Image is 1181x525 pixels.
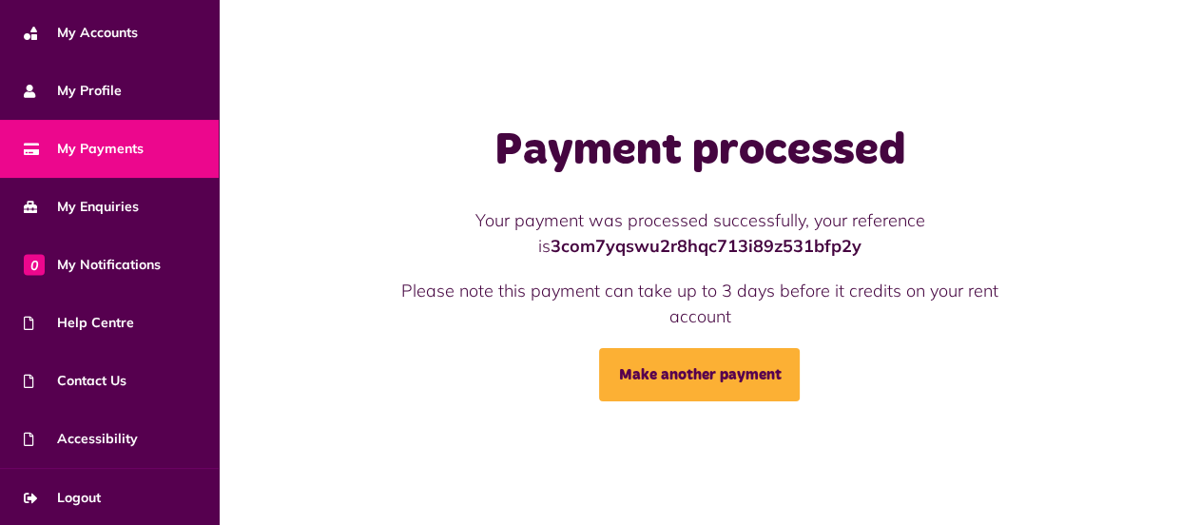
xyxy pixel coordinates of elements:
[374,124,1026,179] h1: Payment processed
[24,254,45,275] span: 0
[374,278,1026,329] p: Please note this payment can take up to 3 days before it credits on your rent account
[24,488,101,508] span: Logout
[24,197,139,217] span: My Enquiries
[599,348,800,401] a: Make another payment
[374,207,1026,259] p: Your payment was processed successfully, your reference is
[24,255,161,275] span: My Notifications
[24,429,138,449] span: Accessibility
[551,235,862,257] strong: 3com7yqswu2r8hqc713i89z531bfp2y
[24,81,122,101] span: My Profile
[24,371,126,391] span: Contact Us
[24,139,144,159] span: My Payments
[24,23,138,43] span: My Accounts
[24,313,134,333] span: Help Centre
